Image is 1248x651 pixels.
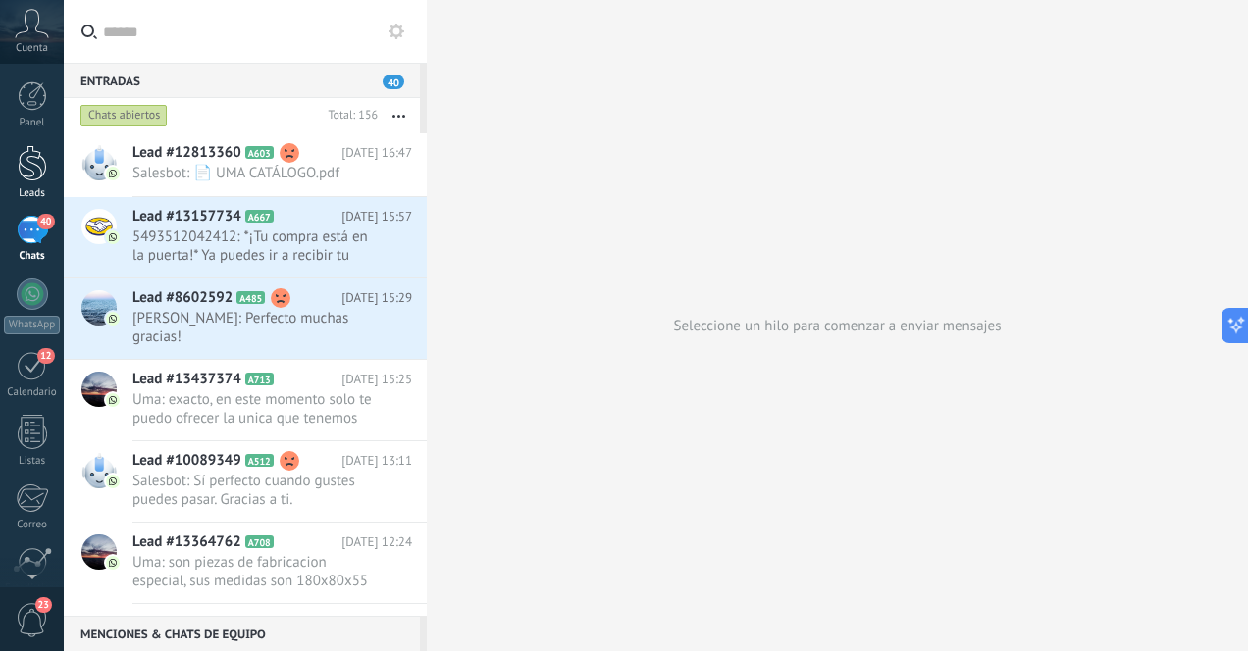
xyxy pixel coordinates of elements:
[64,523,427,603] a: Lead #13364762 A708 [DATE] 12:24 Uma: son piezas de fabricacion especial, sus medidas son 180x80x...
[106,556,120,570] img: com.amocrm.amocrmwa.svg
[341,614,412,633] span: [DATE] 11:55
[132,472,375,509] span: Salesbot: Sí perfecto cuando gustes puedes pasar. Gracias a ti.
[341,143,412,163] span: [DATE] 16:47
[245,454,274,467] span: A512
[106,167,120,180] img: com.amocrm.amocrmwa.svg
[132,227,375,265] span: 5493512042412: *¡Tu compra está en la puerta!* Ya puedes ir a recibir tu Contenedores Tóper D.......
[4,187,61,200] div: Leads
[16,42,48,55] span: Cuenta
[132,288,233,308] span: Lead #8602592
[64,63,420,98] div: Entradas
[320,106,378,125] div: Total: 156
[341,370,412,389] span: [DATE] 15:25
[132,553,375,590] span: Uma: son piezas de fabricacion especial, sus medidas son 180x80x55 cm y su valor es de mxn98.400
[236,291,265,304] span: A485
[378,98,420,133] button: Más
[132,451,241,471] span: Lead #10089349
[80,104,168,127] div: Chats abiertos
[245,210,274,223] span: A667
[64,360,427,440] a: Lead #13437374 A713 [DATE] 15:25 Uma: exacto, en este momento solo te puedo ofrecer la unica que ...
[132,390,375,427] span: Uma: exacto, en este momento solo te puedo ofrecer la unica que tenemos aqui, son piezas de fabri...
[106,312,120,325] img: com.amocrm.amocrmwa.svg
[35,597,52,613] span: 23
[341,532,412,552] span: [DATE] 12:24
[245,373,274,385] span: A713
[37,214,54,229] span: 40
[4,250,61,263] div: Chats
[245,146,274,159] span: A603
[132,370,241,389] span: Lead #13437374
[132,164,375,182] span: Salesbot: 📄 UMA CATÁLOGO.pdf
[132,532,241,552] span: Lead #13364762
[132,143,241,163] span: Lead #12813360
[106,230,120,244] img: com.amocrm.amocrmwa.svg
[4,316,60,334] div: WhatsApp
[106,393,120,407] img: com.amocrm.amocrmwa.svg
[341,451,412,471] span: [DATE] 13:11
[106,475,120,488] img: com.amocrm.amocrmwa.svg
[64,278,427,359] a: Lead #8602592 A485 [DATE] 15:29 [PERSON_NAME]: Perfecto muchas gracias!
[132,207,241,226] span: Lead #13157734
[132,309,375,346] span: [PERSON_NAME]: Perfecto muchas gracias!
[4,386,61,399] div: Calendario
[64,441,427,522] a: Lead #10089349 A512 [DATE] 13:11 Salesbot: Sí perfecto cuando gustes puedes pasar. Gracias a ti.
[341,207,412,226] span: [DATE] 15:57
[4,455,61,468] div: Listas
[64,197,427,277] a: Lead #13157734 A667 [DATE] 15:57 5493512042412: *¡Tu compra está en la puerta!* Ya puedes ir a re...
[245,535,274,548] span: A708
[383,75,404,89] span: 40
[341,288,412,308] span: [DATE] 15:29
[4,519,61,531] div: Correo
[64,616,420,651] div: Menciones & Chats de equipo
[132,614,241,633] span: Lead #13366394
[64,133,427,196] a: Lead #12813360 A603 [DATE] 16:47 Salesbot: 📄 UMA CATÁLOGO.pdf
[4,117,61,129] div: Panel
[37,348,54,364] span: 12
